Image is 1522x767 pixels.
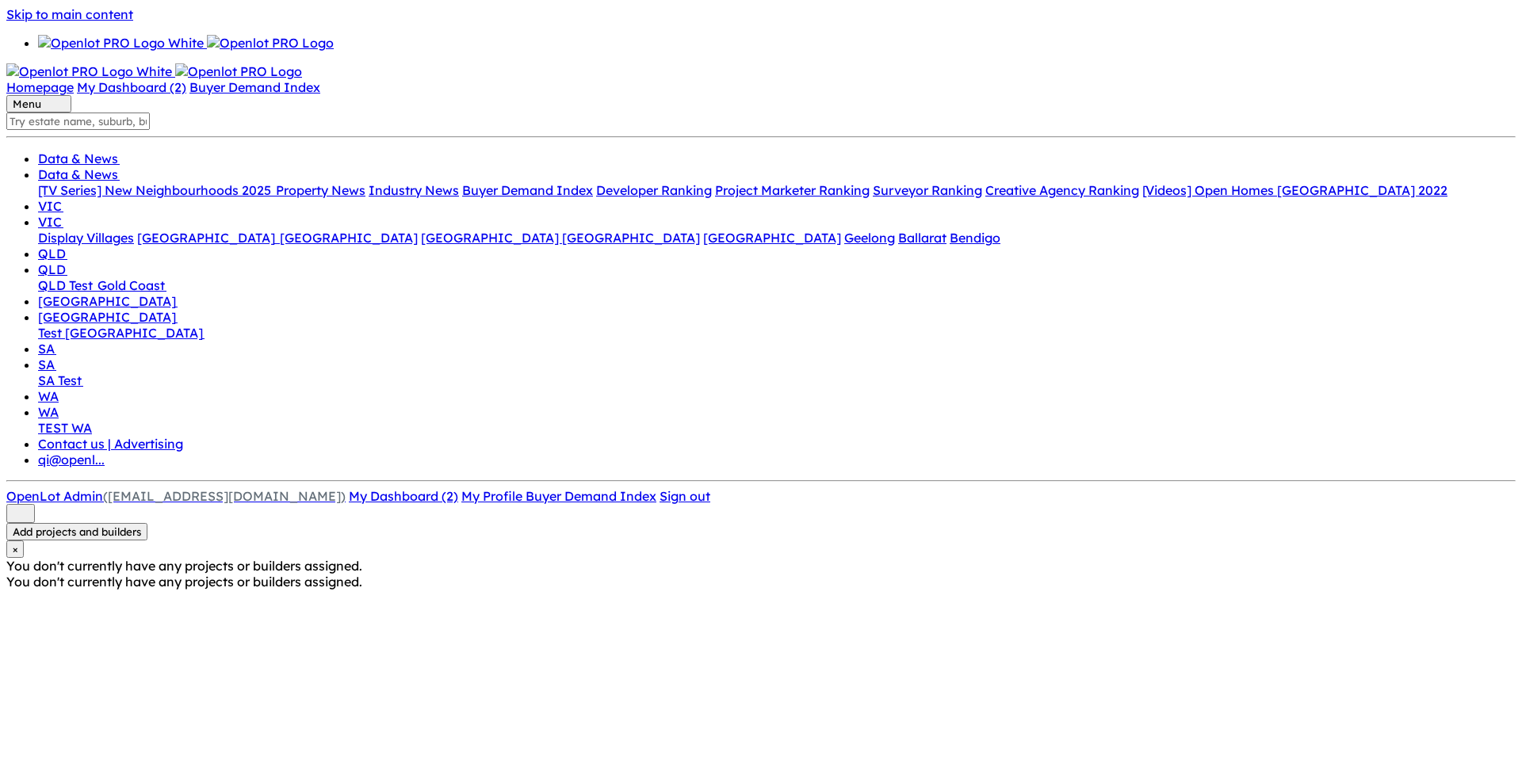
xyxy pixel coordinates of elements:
[38,309,178,325] a: [GEOGRAPHIC_DATA]
[6,79,74,95] a: Homepage
[137,230,280,246] a: [GEOGRAPHIC_DATA]
[461,488,526,504] a: My Profile
[844,230,895,246] a: Geelong
[461,488,522,504] span: My Profile
[6,63,172,79] img: Openlot PRO Logo White
[950,230,1000,246] a: Bendigo
[38,182,276,198] a: [TV Series] New Neighbourhoods 2025
[38,214,63,230] a: VIC
[38,293,178,309] a: [GEOGRAPHIC_DATA]
[280,230,418,246] a: [GEOGRAPHIC_DATA]
[38,341,56,357] a: SA
[98,277,166,293] a: Gold Coast
[38,35,204,51] img: Openlot PRO Logo White
[985,182,1139,198] a: Creative Agency Ranking
[6,558,1516,574] div: You don't currently have any projects or builders assigned.
[6,540,24,558] button: Close
[38,277,98,293] a: QLD Test
[1142,182,1447,198] a: [Videos] Open Homes [GEOGRAPHIC_DATA] 2022
[13,506,29,518] img: sort.svg
[77,79,186,95] a: My Dashboard (2)
[38,151,120,166] a: Data & News
[349,488,458,504] a: My Dashboard (2)
[421,230,700,246] a: [GEOGRAPHIC_DATA] [GEOGRAPHIC_DATA]
[276,182,365,198] a: Property News
[13,543,17,555] span: ×
[462,182,593,198] a: Buyer Demand Index
[38,246,67,261] a: QLD
[38,198,63,214] a: VIC
[526,488,656,504] a: Buyer Demand Index
[38,357,56,372] a: SA
[38,372,83,388] a: SA Test
[38,166,120,182] a: Data & News
[38,388,59,404] a: WA
[596,182,712,198] a: Developer Ranking
[38,230,134,246] a: Display Villages
[38,452,105,467] a: qi@openl...
[13,97,41,110] span: Menu
[207,35,334,51] img: Openlot PRO Logo
[873,182,982,198] a: Surveyor Ranking
[6,6,133,22] a: Skip to main content
[175,63,302,79] img: Openlot PRO Logo
[38,325,205,341] a: Test [GEOGRAPHIC_DATA]
[38,261,67,277] a: QLD
[660,488,710,504] a: Sign out
[898,230,946,246] a: Ballarat
[6,574,1516,590] div: You don't currently have any projects or builders assigned.
[38,404,59,420] a: WA
[715,182,870,198] a: Project Marketer Ranking
[6,113,150,130] input: Try estate name, suburb, builder or developer
[6,523,147,540] button: Add projects and builders
[6,488,346,504] a: OpenLot Admin([EMAIL_ADDRESS][DOMAIN_NAME])
[369,182,459,198] a: Industry News
[189,79,320,95] a: Buyer Demand Index
[703,230,841,246] a: [GEOGRAPHIC_DATA]
[6,95,71,113] button: Toggle navigation
[103,488,346,504] span: ([EMAIL_ADDRESS][DOMAIN_NAME])
[38,436,183,452] a: Contact us | Advertising
[38,420,92,436] a: TEST WA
